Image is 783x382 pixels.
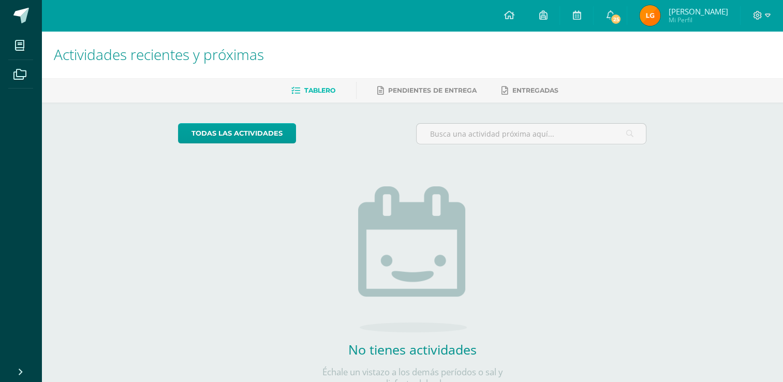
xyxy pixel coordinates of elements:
a: todas las Actividades [178,123,296,143]
span: Tablero [304,86,335,94]
span: [PERSON_NAME] [668,6,728,17]
span: 25 [610,13,622,25]
img: 2b07e7083290fa3d522a25deb24f4cca.png [640,5,660,26]
span: Pendientes de entrega [388,86,477,94]
a: Pendientes de entrega [377,82,477,99]
img: no_activities.png [358,186,467,332]
span: Actividades recientes y próximas [54,45,264,64]
a: Entregadas [501,82,558,99]
span: Entregadas [512,86,558,94]
a: Tablero [291,82,335,99]
h2: No tienes actividades [309,341,516,358]
span: Mi Perfil [668,16,728,24]
input: Busca una actividad próxima aquí... [417,124,646,144]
